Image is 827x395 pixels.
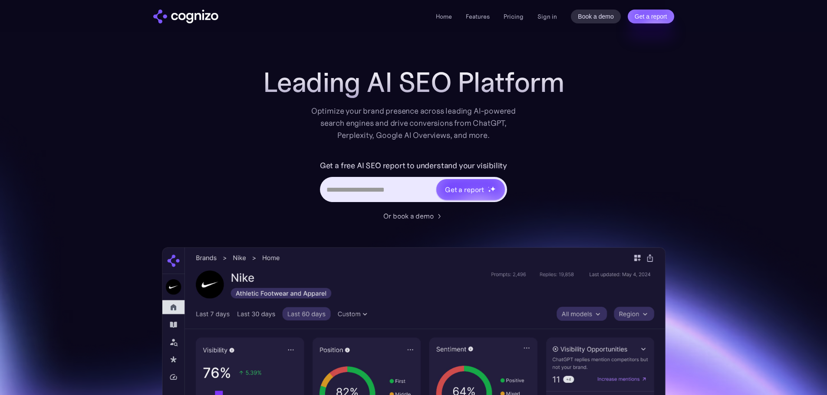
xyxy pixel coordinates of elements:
[571,10,621,23] a: Book a demo
[488,186,489,188] img: star
[153,10,218,23] a: home
[320,159,507,206] form: Hero URL Input Form
[263,67,564,98] h1: Leading AI SEO Platform
[383,211,444,221] a: Or book a demo
[445,184,484,195] div: Get a report
[307,105,521,141] div: Optimize your brand presence across leading AI-powered search engines and drive conversions from ...
[383,211,434,221] div: Or book a demo
[490,186,496,192] img: star
[628,10,674,23] a: Get a report
[537,11,557,22] a: Sign in
[153,10,218,23] img: cognizo logo
[435,178,506,201] a: Get a reportstarstarstar
[504,13,524,20] a: Pricing
[488,189,491,193] img: star
[320,159,507,173] label: Get a free AI SEO report to understand your visibility
[436,13,452,20] a: Home
[466,13,490,20] a: Features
